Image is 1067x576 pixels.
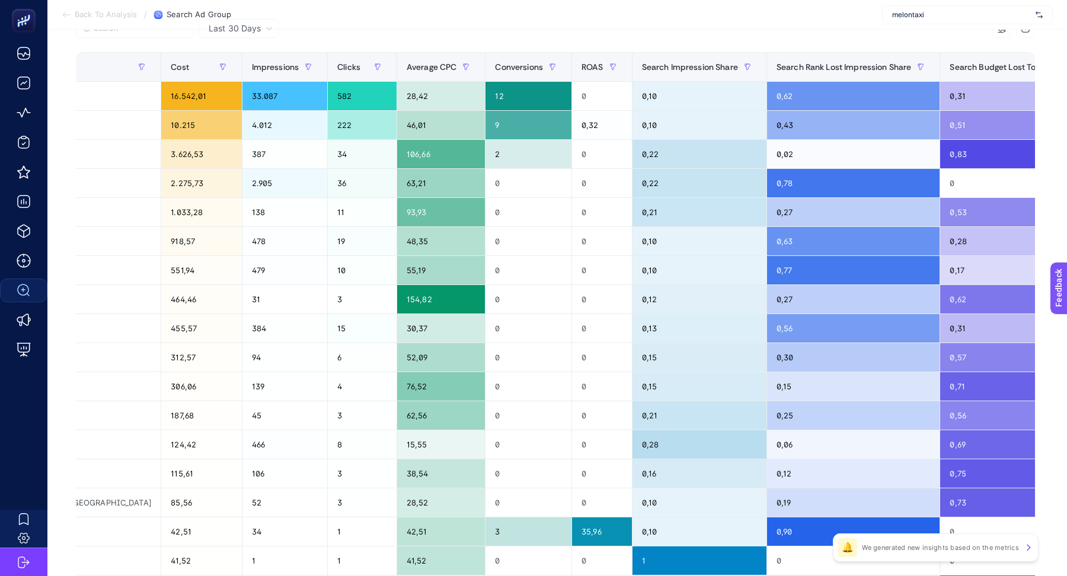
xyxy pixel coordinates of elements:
[767,285,940,313] div: 0,27
[767,198,940,226] div: 0,27
[632,314,766,343] div: 0,13
[572,169,632,197] div: 0
[632,256,766,284] div: 0,10
[328,430,397,459] div: 8
[572,256,632,284] div: 0
[242,169,328,197] div: 2.905
[485,546,571,575] div: 0
[328,169,397,197] div: 36
[328,227,397,255] div: 19
[485,488,571,517] div: 0
[328,343,397,372] div: 6
[161,372,241,401] div: 306,06
[161,517,241,546] div: 42,51
[161,546,241,575] div: 41,52
[242,140,328,168] div: 387
[397,546,485,575] div: 41,52
[572,111,632,139] div: 0,32
[485,198,571,226] div: 0
[767,517,940,546] div: 0,90
[397,111,485,139] div: 46,01
[572,430,632,459] div: 0
[161,227,241,255] div: 918,57
[485,430,571,459] div: 0
[397,372,485,401] div: 76,52
[397,227,485,255] div: 48,35
[582,62,603,72] span: ROAS
[572,401,632,430] div: 0
[485,227,571,255] div: 0
[242,285,328,313] div: 31
[632,198,766,226] div: 0,21
[328,198,397,226] div: 11
[572,343,632,372] div: 0
[485,401,571,430] div: 0
[397,314,485,343] div: 30,37
[397,82,485,110] div: 28,42
[328,82,397,110] div: 582
[892,10,1031,20] span: melontaxi
[242,459,328,488] div: 106
[171,62,189,72] span: Cost
[328,372,397,401] div: 4
[767,430,940,459] div: 0,06
[572,285,632,313] div: 0
[328,401,397,430] div: 3
[161,169,241,197] div: 2.275,73
[161,198,241,226] div: 1.033,28
[632,372,766,401] div: 0,15
[485,372,571,401] div: 0
[242,198,328,226] div: 138
[632,82,766,110] div: 0,10
[161,314,241,343] div: 455,57
[242,488,328,517] div: 52
[642,62,738,72] span: Search Impression Share
[242,517,328,546] div: 34
[242,343,328,372] div: 94
[767,140,940,168] div: 0,02
[767,488,940,517] div: 0,19
[572,140,632,168] div: 0
[242,227,328,255] div: 478
[161,256,241,284] div: 551,94
[161,343,241,372] div: 312,57
[161,111,241,139] div: 10.215
[397,256,485,284] div: 55,19
[767,459,940,488] div: 0,12
[485,285,571,313] div: 0
[242,111,328,139] div: 4.012
[485,111,571,139] div: 9
[397,401,485,430] div: 62,56
[242,401,328,430] div: 45
[397,459,485,488] div: 38,54
[572,82,632,110] div: 0
[767,401,940,430] div: 0,25
[397,140,485,168] div: 106,66
[397,517,485,546] div: 42,51
[632,343,766,372] div: 0,15
[632,227,766,255] div: 0,10
[767,82,940,110] div: 0,62
[572,227,632,255] div: 0
[161,285,241,313] div: 464,46
[328,256,397,284] div: 10
[161,488,241,517] div: 85,56
[328,546,397,575] div: 1
[209,23,261,34] span: Last 30 Days
[328,285,397,313] div: 3
[632,430,766,459] div: 0,28
[767,227,940,255] div: 0,63
[161,430,241,459] div: 124,42
[838,538,857,557] div: 🔔
[632,517,766,546] div: 0,10
[397,488,485,517] div: 28,52
[572,314,632,343] div: 0
[767,372,940,401] div: 0,15
[632,285,766,313] div: 0,12
[397,169,485,197] div: 63,21
[252,62,299,72] span: Impressions
[632,140,766,168] div: 0,22
[144,9,147,19] span: /
[328,140,397,168] div: 34
[485,517,571,546] div: 3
